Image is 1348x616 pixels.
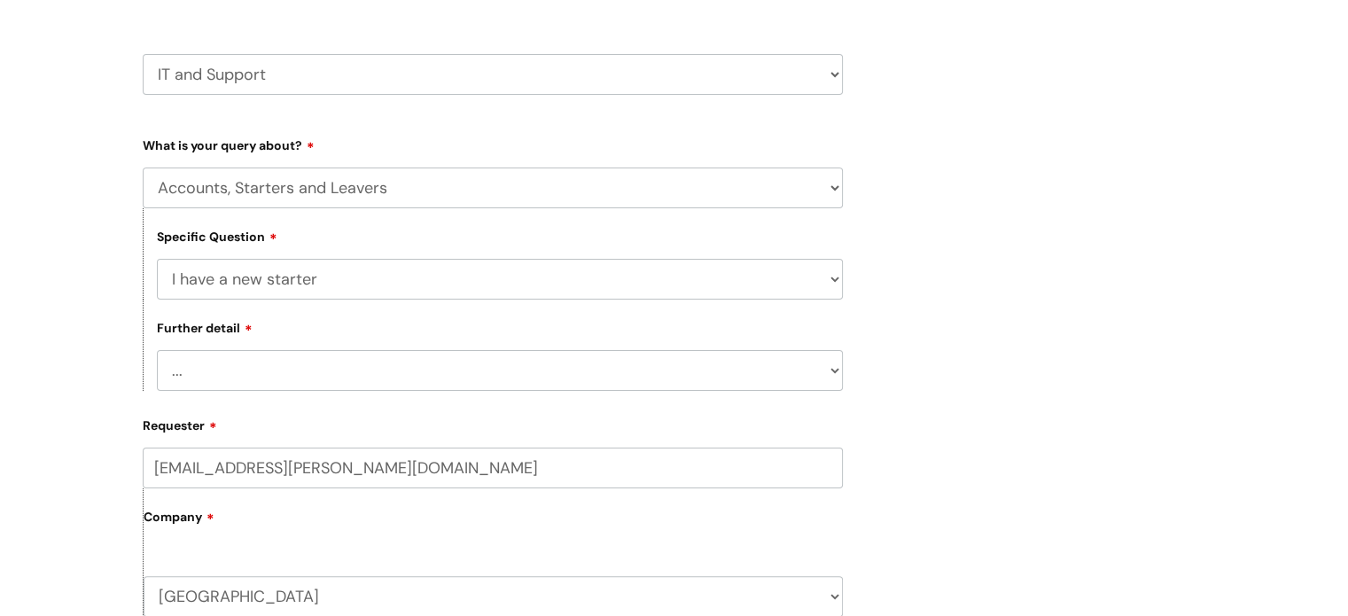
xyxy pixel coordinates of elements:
[143,412,843,433] label: Requester
[143,448,843,488] input: Email
[157,227,277,245] label: Specific Question
[144,503,843,543] label: Company
[157,318,253,336] label: Further detail
[143,132,843,153] label: What is your query about?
